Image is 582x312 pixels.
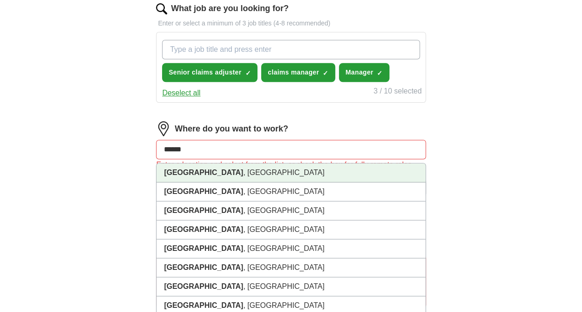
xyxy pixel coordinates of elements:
label: What job are you looking for? [171,2,288,15]
label: Where do you want to work? [175,123,288,135]
img: search.png [156,3,167,14]
p: Enter or select a minimum of 3 job titles (4-8 recommended) [156,19,426,28]
li: , [GEOGRAPHIC_DATA] [156,182,425,201]
li: , [GEOGRAPHIC_DATA] [156,163,425,182]
li: , [GEOGRAPHIC_DATA] [156,220,425,239]
div: Enter a location and select from the list, or check the box for fully remote roles [156,159,426,170]
strong: [GEOGRAPHIC_DATA] [164,263,243,271]
li: , [GEOGRAPHIC_DATA] [156,239,425,258]
strong: [GEOGRAPHIC_DATA] [164,168,243,176]
strong: [GEOGRAPHIC_DATA] [164,244,243,252]
img: location.png [156,121,171,136]
span: ✓ [323,69,328,77]
button: Deselect all [162,87,200,99]
button: Senior claims adjuster✓ [162,63,257,82]
strong: [GEOGRAPHIC_DATA] [164,301,243,309]
input: Type a job title and press enter [162,40,419,59]
span: Manager [345,68,373,77]
div: 3 / 10 selected [374,86,422,99]
strong: [GEOGRAPHIC_DATA] [164,187,243,195]
span: claims manager [268,68,319,77]
span: Senior claims adjuster [169,68,241,77]
li: , [GEOGRAPHIC_DATA] [156,277,425,296]
span: ✓ [377,69,382,77]
strong: [GEOGRAPHIC_DATA] [164,225,243,233]
strong: [GEOGRAPHIC_DATA] [164,282,243,290]
button: Manager✓ [339,63,389,82]
li: , [GEOGRAPHIC_DATA] [156,258,425,277]
span: ✓ [245,69,250,77]
li: , [GEOGRAPHIC_DATA] [156,201,425,220]
button: claims manager✓ [261,63,335,82]
strong: [GEOGRAPHIC_DATA] [164,206,243,214]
